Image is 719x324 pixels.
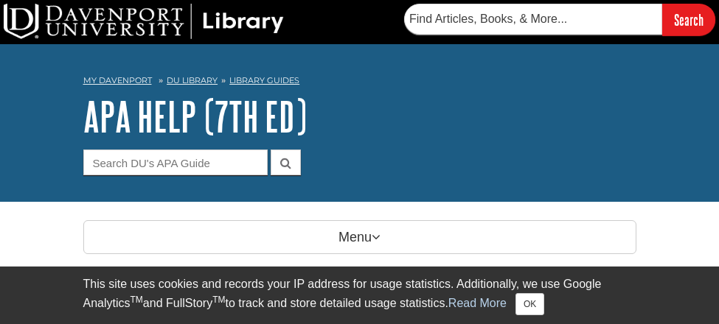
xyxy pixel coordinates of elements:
form: Searches DU Library's articles, books, and more [404,4,715,35]
img: DU Library [4,4,284,39]
a: APA Help (7th Ed) [83,94,307,139]
a: My Davenport [83,74,152,87]
a: Library Guides [229,75,299,85]
input: Search [662,4,715,35]
p: Menu [83,220,636,254]
sup: TM [212,295,225,305]
input: Search DU's APA Guide [83,149,268,175]
button: Close [515,293,544,315]
input: Find Articles, Books, & More... [404,4,662,35]
a: Read More [448,297,507,309]
h1: Dates - Reference Citations [83,261,636,299]
a: DU Library [167,75,218,85]
sup: TM [131,295,143,305]
div: This site uses cookies and records your IP address for usage statistics. Additionally, we use Goo... [83,275,636,315]
nav: breadcrumb [83,71,636,94]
